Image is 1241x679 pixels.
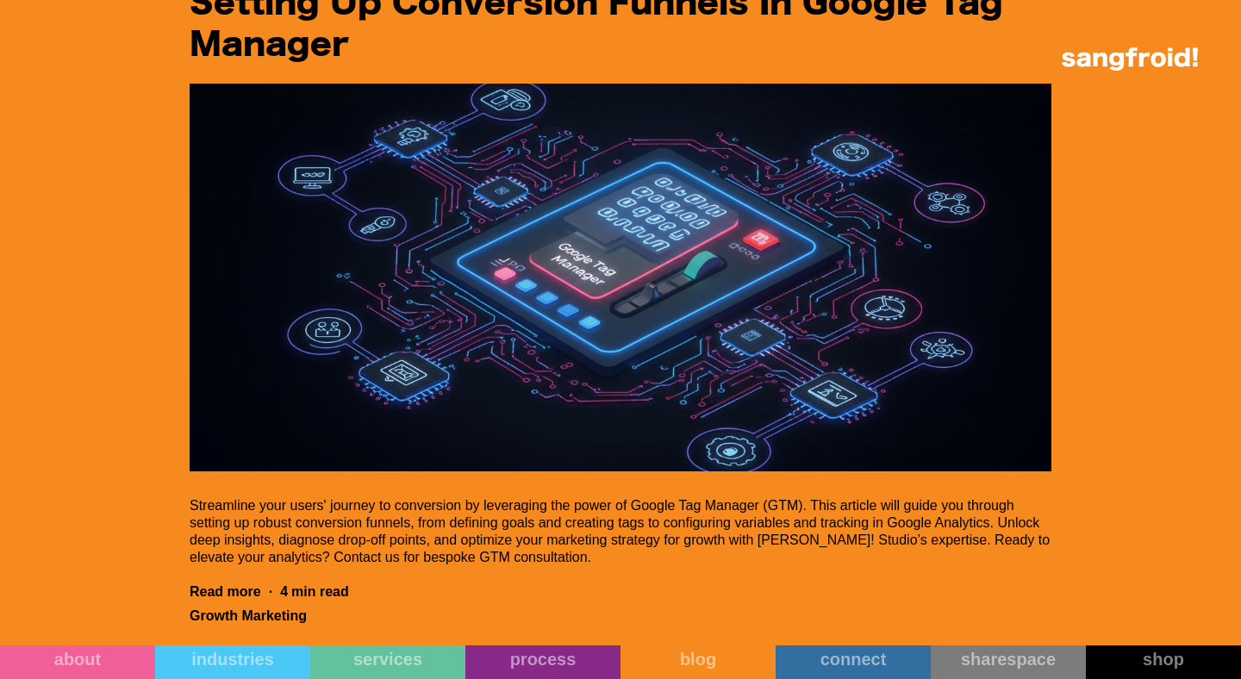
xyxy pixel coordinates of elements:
div: 4 [280,583,288,601]
div: Read more [190,583,261,601]
a: Read more·4min read [190,583,349,601]
div: sharespace [931,649,1086,670]
img: 1 [190,84,1051,471]
div: connect [776,649,931,670]
a: privacy policy [670,326,720,335]
a: shop [1086,645,1241,679]
div: Streamline your users' journey to conversion by leveraging the power of Google Tag Manager (GTM).... [190,497,1051,566]
div: min read [291,583,349,601]
div: · [261,583,280,601]
a: services [310,645,465,679]
a: blog [620,645,776,679]
a: sharespace [931,645,1086,679]
div: shop [1086,649,1241,670]
a: industries [155,645,310,679]
div: process [465,649,620,670]
div: blog [620,649,776,670]
a: connect [776,645,931,679]
div: services [310,649,465,670]
img: logo [1062,47,1198,71]
a: process [465,645,620,679]
div: industries [155,649,310,670]
div: Growth Marketing [190,607,307,625]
